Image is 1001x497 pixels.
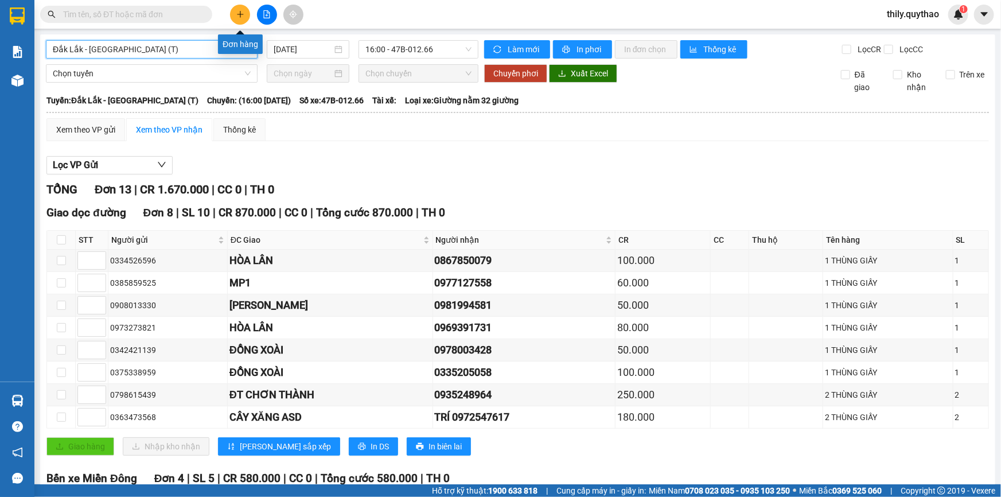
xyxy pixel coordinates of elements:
strong: 0369 525 060 [832,486,882,495]
span: HÓC MÔN [98,53,150,94]
img: icon-new-feature [953,9,964,20]
div: 1 THÙNG GIẤY [825,254,951,267]
span: Đắk Lắk - Sài Gòn (T) [53,41,251,58]
div: 1 [955,344,987,356]
span: printer [358,442,366,452]
span: ĐC Giao [231,234,421,246]
button: printerIn phơi [553,40,612,59]
span: TỔNG [46,183,77,196]
span: | [176,206,179,219]
th: CR [616,231,711,250]
div: 0375338959 [110,366,225,379]
div: 0906522027 [10,37,90,53]
span: bar-chart [690,45,699,55]
span: | [420,472,423,485]
span: In biên lai [429,440,462,453]
div: 50.000 [617,297,708,313]
input: Tìm tên, số ĐT hoặc mã đơn [63,8,198,21]
span: file-add [263,10,271,18]
span: sync [493,45,503,55]
button: printerIn DS [349,437,398,456]
sup: 1 [960,5,968,13]
button: Lọc VP Gửi [46,156,173,174]
span: | [315,472,318,485]
button: uploadGiao hàng [46,437,114,456]
span: In phơi [577,43,603,56]
span: Kho nhận [902,68,937,94]
span: copyright [937,487,945,495]
div: 1 THÙNG GIẤY [825,277,951,289]
div: 0363473568 [110,411,225,424]
span: search [48,10,56,18]
div: 1 [955,277,987,289]
div: Xem theo VP nhận [136,123,202,136]
div: 2 [955,411,987,424]
div: 0935248964 [435,387,614,403]
span: | [217,472,220,485]
span: 16:00 - 47B-012.66 [365,41,472,58]
span: Đơn 8 [143,206,174,219]
div: ĐỒNG XOÀI [229,364,431,380]
div: 80.000 [617,320,708,336]
span: download [558,69,566,79]
span: | [244,183,247,196]
b: Tuyến: Đắk Lắk - [GEOGRAPHIC_DATA] (T) [46,96,198,105]
span: CC 0 [285,206,307,219]
span: Giao dọc đường [46,206,126,219]
button: Chuyển phơi [484,64,547,83]
div: MP1 [229,275,431,291]
div: ĐỒNG XOÀI [229,342,431,358]
div: CÂY XĂNG ASD [229,409,431,425]
span: Cung cấp máy in - giấy in: [556,484,646,497]
button: caret-down [974,5,994,25]
div: 0385859525 [110,277,225,289]
th: SL [953,231,989,250]
span: CR 870.000 [219,206,276,219]
div: 50.000 [617,342,708,358]
span: thily.quythao [878,7,948,21]
span: In DS [371,440,389,453]
div: 1 THÙNG GIẤY [825,344,951,356]
button: downloadXuất Excel [549,64,617,83]
div: 0867850079 [435,253,614,269]
span: Gửi: [10,11,28,23]
button: printerIn biên lai [407,437,471,456]
div: ĐT CHƠN THÀNH [229,387,431,403]
th: CC [711,231,749,250]
span: Đã giao [850,68,885,94]
span: Tổng cước 580.000 [321,472,418,485]
div: 100.000 [617,253,708,269]
span: ⚪️ [793,488,796,493]
div: [PERSON_NAME] [229,297,431,313]
img: warehouse-icon [11,75,24,87]
div: 0908013330 [110,299,225,312]
div: 0977576726 [98,37,178,53]
span: | [283,472,286,485]
span: Bến xe Miền Đông [46,472,137,485]
span: CR 580.000 [223,472,281,485]
span: | [416,206,419,219]
span: | [310,206,313,219]
div: 60.000 [617,275,708,291]
span: Nhận: [98,11,126,23]
th: Thu hộ [749,231,823,250]
span: Chọn chuyến [365,65,472,82]
button: In đơn chọn [615,40,677,59]
button: aim [283,5,303,25]
span: Xuất Excel [571,67,608,80]
span: CC 0 [289,472,312,485]
div: 1 [955,366,987,379]
span: question-circle [12,421,23,432]
button: syncLàm mới [484,40,550,59]
span: TH 0 [250,183,274,196]
span: plus [236,10,244,18]
span: printer [562,45,572,55]
span: TH 0 [426,472,450,485]
span: Chọn tuyến [53,65,251,82]
span: Thống kê [704,43,738,56]
span: | [890,484,892,497]
img: warehouse-icon [11,395,24,407]
input: Chọn ngày [274,67,332,80]
div: Thống kê [223,123,256,136]
span: | [279,206,282,219]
